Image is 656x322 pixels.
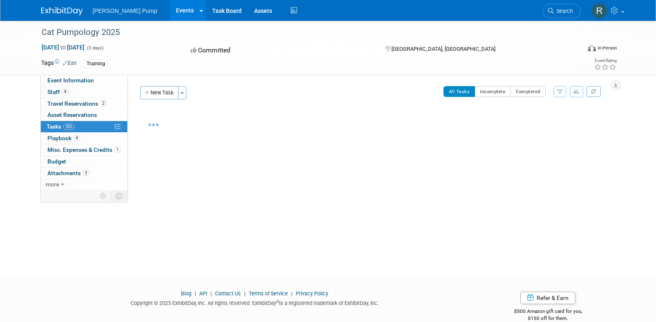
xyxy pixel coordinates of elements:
div: $150 off for them. [481,315,615,322]
sup: ® [276,300,279,304]
img: Format-Inperson.png [588,45,596,51]
span: Staff [47,89,68,95]
a: Misc. Expenses & Credits1 [41,144,127,156]
a: API [199,290,207,297]
div: Event Rating [594,59,616,63]
a: Playbook4 [41,133,127,144]
span: [DATE] [DATE] [41,44,85,51]
span: [PERSON_NAME] Pump [93,7,158,14]
a: Contact Us [215,290,241,297]
span: | [242,290,248,297]
span: [GEOGRAPHIC_DATA], [GEOGRAPHIC_DATA] [391,46,495,52]
a: Staff4 [41,87,127,98]
button: New Task [140,86,178,99]
div: Event Format [532,43,617,56]
a: Edit [63,60,77,66]
img: Robert Lega [592,3,607,19]
span: Playbook [47,135,80,141]
img: loading... [149,124,158,126]
button: Incomplete [475,86,511,97]
a: Refresh [587,86,601,97]
span: 3 [83,170,89,176]
a: Terms of Service [249,290,288,297]
div: $500 Amazon gift card for you, [481,302,615,322]
td: Personalize Event Tab Strip [96,191,111,201]
a: Tasks18% [41,121,127,132]
span: 18% [63,124,74,130]
span: 1 [114,146,121,153]
span: more [46,181,59,188]
a: more [41,179,127,190]
button: All Tasks [443,86,475,97]
span: 4 [62,89,68,95]
a: Attachments3 [41,168,127,179]
span: to [59,44,67,51]
a: Event Information [41,75,127,86]
div: Copyright © 2025 ExhibitDay, Inc. All rights reserved. ExhibitDay is a registered trademark of Ex... [41,297,469,307]
span: Tasks [47,123,74,130]
span: 2 [100,100,106,107]
a: Blog [181,290,191,297]
img: ExhibitDay [41,7,83,15]
span: Event Information [47,77,94,84]
button: Completed [510,86,546,97]
a: Travel Reservations2 [41,98,127,109]
a: Asset Reservations [41,109,127,121]
div: In-Person [597,45,617,51]
span: Travel Reservations [47,100,106,107]
span: Attachments [47,170,89,176]
span: Budget [47,158,66,165]
td: Toggle Event Tabs [110,191,127,201]
span: (3 days) [86,45,104,51]
span: | [193,290,198,297]
span: 4 [74,135,80,141]
a: Privacy Policy [296,290,328,297]
span: Misc. Expenses & Credits [47,146,121,153]
span: | [208,290,214,297]
a: Refer & Earn [520,292,575,304]
span: Asset Reservations [47,111,97,118]
div: Committed [188,43,372,58]
div: Cat Pumpology 2025 [39,25,568,40]
div: Training [84,59,108,68]
a: Budget [41,156,127,167]
span: | [289,290,295,297]
span: Search [554,8,573,14]
td: Tags [41,59,77,68]
a: Search [542,4,581,18]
